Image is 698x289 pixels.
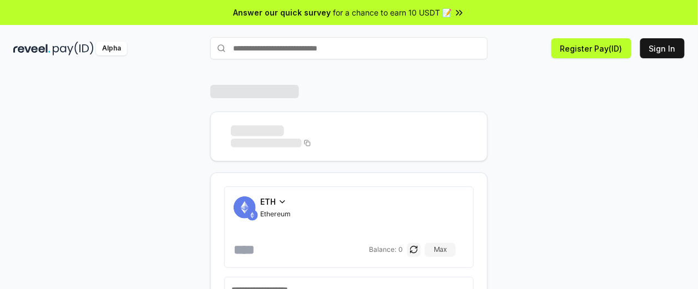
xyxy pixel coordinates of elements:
[552,38,631,58] button: Register Pay(ID)
[260,196,276,207] span: ETH
[640,38,685,58] button: Sign In
[96,42,127,55] div: Alpha
[425,243,456,256] button: Max
[369,245,396,254] span: Balance:
[13,42,50,55] img: reveel_dark
[398,245,403,254] span: 0
[260,210,291,219] span: Ethereum
[333,7,452,18] span: for a chance to earn 10 USDT 📝
[53,42,94,55] img: pay_id
[247,210,258,221] img: ETH.svg
[233,7,331,18] span: Answer our quick survey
